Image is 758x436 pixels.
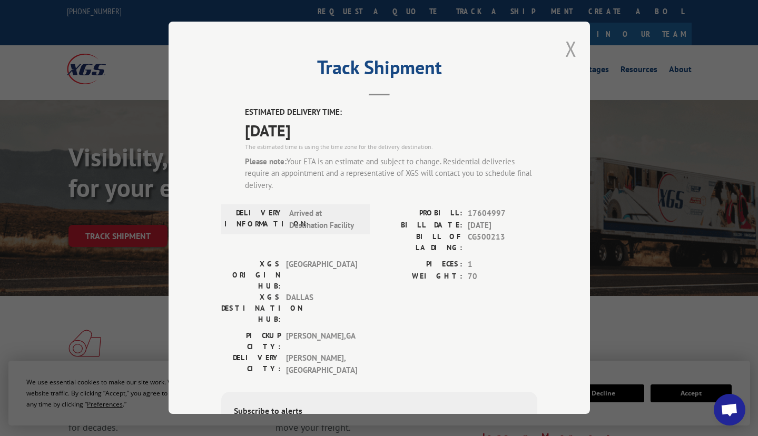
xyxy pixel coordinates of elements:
[468,271,537,283] span: 70
[379,259,462,271] label: PIECES:
[245,118,537,142] span: [DATE]
[224,207,284,231] label: DELIVERY INFORMATION:
[221,60,537,80] h2: Track Shipment
[221,292,281,325] label: XGS DESTINATION HUB:
[379,220,462,232] label: BILL DATE:
[565,35,577,63] button: Close modal
[286,330,357,352] span: [PERSON_NAME] , GA
[379,271,462,283] label: WEIGHT:
[714,394,745,425] div: Open chat
[221,352,281,376] label: DELIVERY CITY:
[286,292,357,325] span: DALLAS
[245,106,537,118] label: ESTIMATED DELIVERY TIME:
[468,207,537,220] span: 17604997
[379,207,462,220] label: PROBILL:
[234,404,525,420] div: Subscribe to alerts
[468,259,537,271] span: 1
[289,207,360,231] span: Arrived at Destination Facility
[221,330,281,352] label: PICKUP CITY:
[379,231,462,253] label: BILL OF LADING:
[286,352,357,376] span: [PERSON_NAME] , [GEOGRAPHIC_DATA]
[245,142,537,152] div: The estimated time is using the time zone for the delivery destination.
[245,156,287,166] strong: Please note:
[468,231,537,253] span: CG500213
[221,259,281,292] label: XGS ORIGIN HUB:
[245,156,537,192] div: Your ETA is an estimate and subject to change. Residential deliveries require an appointment and ...
[286,259,357,292] span: [GEOGRAPHIC_DATA]
[468,220,537,232] span: [DATE]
